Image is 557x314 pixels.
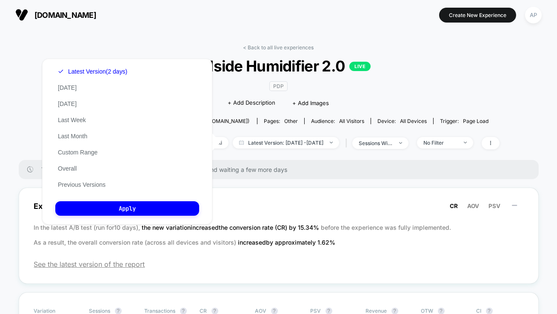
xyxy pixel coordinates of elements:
[34,260,523,268] span: See the latest version of the report
[55,148,100,156] button: Custom Range
[440,118,488,124] div: Trigger:
[55,165,79,172] button: Overall
[55,84,79,91] button: [DATE]
[239,140,244,145] img: calendar
[55,68,130,75] button: Latest Version(2 days)
[243,44,314,51] a: < Back to all live experiences
[264,118,298,124] div: Pages:
[55,132,90,140] button: Last Month
[42,166,522,173] span: There are still no statistically significant results. We recommend waiting a few more days
[343,137,352,149] span: |
[468,203,480,209] span: AOV
[464,142,467,143] img: end
[55,201,199,216] button: Apply
[371,118,433,124] span: Device:
[359,140,393,146] div: sessions with impression
[15,9,28,21] img: Visually logo
[200,308,207,314] span: CR
[80,57,477,75] span: Bedside Humidifier 2.0
[233,137,339,148] span: Latest Version: [DATE] - [DATE]
[465,202,482,210] button: AOV
[523,6,544,24] button: AP
[89,308,111,314] span: Sessions
[142,224,321,231] span: the new variation increased the conversion rate (CR) by 15.34 %
[228,99,275,107] span: + Add Description
[349,62,371,71] p: LIVE
[34,197,523,216] span: Experience Summary (Conversion Rate)
[55,181,108,188] button: Previous Versions
[339,118,364,124] span: All Visitors
[34,11,96,20] span: [DOMAIN_NAME]
[330,142,333,143] img: end
[34,220,523,250] p: In the latest A/B test (run for 10 days), before the experience was fully implemented. As a resul...
[463,118,488,124] span: Page Load
[269,81,288,91] span: PDP
[55,116,89,124] button: Last Week
[292,100,329,106] span: + Add Images
[450,203,458,209] span: CR
[400,118,427,124] span: all devices
[448,202,461,210] button: CR
[284,118,298,124] span: other
[423,140,457,146] div: No Filter
[489,203,501,209] span: PSV
[366,308,387,314] span: Revenue
[486,202,503,210] button: PSV
[399,142,402,144] img: end
[439,8,516,23] button: Create New Experience
[311,308,321,314] span: PSV
[55,100,79,108] button: [DATE]
[255,308,267,314] span: AOV
[311,118,364,124] div: Audience:
[13,8,99,22] button: [DOMAIN_NAME]
[145,308,176,314] span: Transactions
[238,239,336,246] span: increased by approximately 1.62 %
[525,7,542,23] div: AP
